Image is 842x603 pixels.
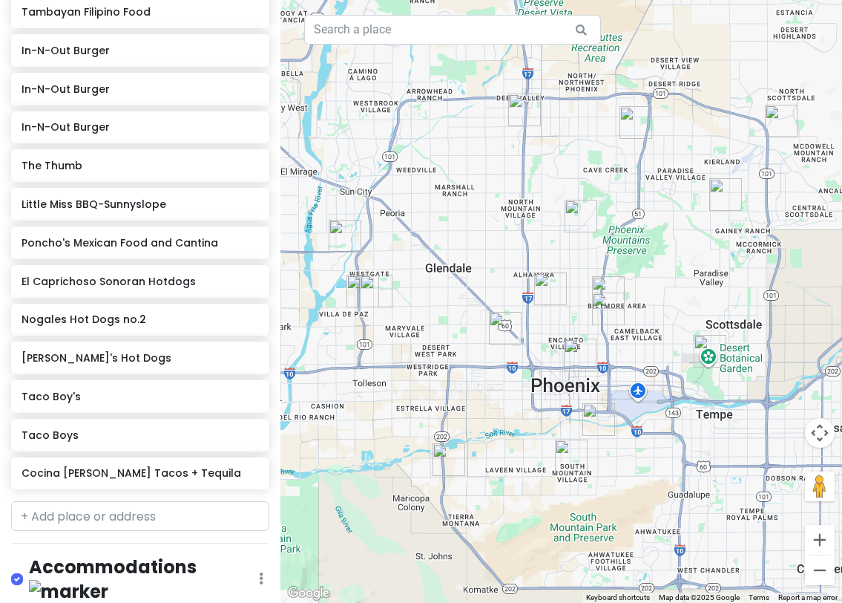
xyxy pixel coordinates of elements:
[749,593,769,602] a: Terms (opens in new tab)
[22,159,259,172] h6: The Thumb
[709,178,742,211] div: Allora Gelato
[22,5,259,19] h6: Tambayan Filipino Food
[360,275,392,307] div: Taco Boys
[586,593,650,603] button: Keyboard shortcuts
[508,94,541,126] div: Church In Phoenix Inc
[22,44,259,57] h6: In-N-Out Burger
[805,525,835,555] button: Zoom in
[619,106,652,139] div: Lupita's Hot Dogs
[565,200,597,232] div: Little Miss BBQ-Sunnyslope
[592,293,625,325] div: Nogales Hot Dogs no.2
[659,593,740,602] span: Map data ©2025 Google
[284,584,333,603] img: Google
[22,82,259,96] h6: In-N-Out Burger
[22,120,259,134] h6: In-N-Out Burger
[765,105,797,137] div: The Thumb
[284,584,333,603] a: Open this area in Google Maps (opens a new window)
[22,390,259,403] h6: Taco Boy's
[22,428,259,442] h6: Taco Boys
[592,276,625,309] div: In-N-Out Burger
[22,313,259,326] h6: Nogales Hot Dogs no.2
[29,580,108,603] img: marker
[29,555,259,603] h4: Accommodations
[555,440,588,472] div: Poncho's Mexican Food and Cantina
[346,275,379,307] div: In-N-Out Burger
[805,555,835,585] button: Zoom out
[22,198,259,211] h6: Little Miss BBQ-Sunnyslope
[22,275,259,288] h6: El Caprichoso Sonoran Hotdogs
[778,593,838,602] a: Report a map error
[805,418,835,448] button: Map camera controls
[22,236,259,250] h6: Poncho's Mexican Food and Cantina
[11,501,269,531] input: + Add place or address
[432,443,465,476] div: In-N-Out Burger
[534,273,567,305] div: Tambayan Filipino Food
[694,335,726,368] div: Desert Botanical Garden
[805,472,835,501] button: Drag Pegman onto the map to open Street View
[582,403,615,436] div: Cocina Madrigal Tacos + Tequila
[564,339,596,371] div: Taco Boy's
[329,220,361,252] div: Rainbow Ryders Hot Air Balloon Co.
[304,15,601,45] input: Search a place
[22,466,259,480] h6: Cocina [PERSON_NAME] Tacos + Tequila
[22,351,259,365] h6: [PERSON_NAME]'s Hot Dogs
[489,312,522,345] div: El Caprichoso Sonoran Hotdogs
